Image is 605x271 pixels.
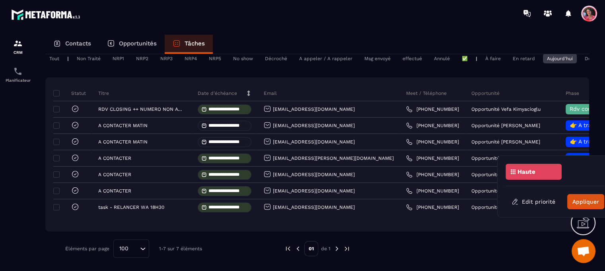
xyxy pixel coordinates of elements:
[471,204,535,210] p: Opportunité Clarisse Douay
[284,245,292,252] img: prev
[570,122,601,128] span: 👉 A traiter
[406,155,459,161] a: [PHONE_NUMBER]
[165,35,213,54] a: Tâches
[98,106,183,112] p: RDV CLOSING ++ NUMERO NON ATTRIBUE
[113,240,149,258] div: Search for option
[198,90,237,96] p: Date d’échéance
[567,194,604,209] button: Appliquer
[476,56,477,61] p: |
[98,155,131,161] p: A CONTACTER
[430,54,454,63] div: Annulé
[471,155,540,161] p: Opportunité [PERSON_NAME]
[156,54,177,63] div: NRP3
[264,90,277,96] p: Email
[566,90,579,96] p: Phase
[11,7,83,22] img: logo
[406,122,459,129] a: [PHONE_NUMBER]
[321,245,331,252] p: de 1
[2,61,34,88] a: schedulerschedulerPlanificateur
[65,246,109,251] p: Éléments par page
[304,241,318,256] p: 01
[45,35,99,54] a: Contacts
[99,35,165,54] a: Opportunités
[294,245,302,252] img: prev
[333,245,340,252] img: next
[119,40,157,47] p: Opportunités
[205,54,225,63] div: NRP5
[13,67,23,76] img: scheduler
[506,194,561,209] button: Edit priorité
[98,188,131,194] p: A CONTACTER
[406,139,459,145] a: [PHONE_NUMBER]
[132,54,152,63] div: NRP2
[406,90,447,96] p: Meet / Téléphone
[471,139,540,145] p: Opportunité [PERSON_NAME]
[98,172,131,177] p: A CONTACTER
[406,204,459,210] a: [PHONE_NUMBER]
[2,33,34,61] a: formationformationCRM
[98,123,148,128] p: A CONTACTER MATIN
[2,78,34,82] p: Planificateur
[509,54,539,63] div: En retard
[471,90,500,96] p: Opportunité
[159,246,202,251] p: 1-7 sur 7 éléments
[360,54,395,63] div: Msg envoyé
[98,204,164,210] p: task - RELANCER WA 18H30
[471,188,553,194] p: Opportunité Veronique Duchemann
[185,40,205,47] p: Tâches
[471,172,540,177] p: Opportunité [PERSON_NAME]
[481,54,505,63] div: À faire
[13,39,23,48] img: formation
[131,244,138,253] input: Search for option
[406,171,459,178] a: [PHONE_NUMBER]
[471,106,541,112] p: Opportunité Vefa Kimyacioglu
[98,90,109,96] p: Titre
[181,54,201,63] div: NRP4
[117,244,131,253] span: 100
[65,40,91,47] p: Contacts
[73,54,105,63] div: Non Traité
[67,56,69,61] p: |
[45,54,63,63] div: Tout
[406,188,459,194] a: [PHONE_NUMBER]
[543,54,577,63] div: Aujourd'hui
[295,54,356,63] div: A appeler / A rappeler
[517,169,535,175] p: Haute
[55,90,86,96] p: Statut
[2,50,34,55] p: CRM
[261,54,291,63] div: Décroché
[458,54,472,63] div: ✅
[229,54,257,63] div: No show
[98,139,148,145] p: A CONTACTER MATIN
[343,245,350,252] img: next
[406,106,459,112] a: [PHONE_NUMBER]
[471,123,540,128] p: Opportunité [PERSON_NAME]
[109,54,128,63] div: NRP1
[399,54,426,63] div: effectué
[570,138,601,145] span: 👉 A traiter
[572,239,595,263] div: Ouvrir le chat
